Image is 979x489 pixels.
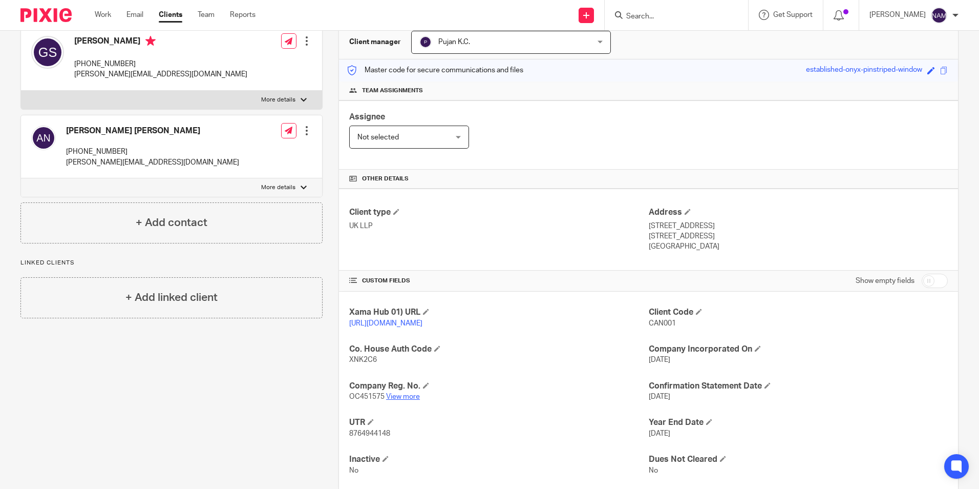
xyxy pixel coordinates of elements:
p: [PHONE_NUMBER] [74,59,247,69]
h4: Company Reg. No. [349,381,648,392]
p: [PERSON_NAME][EMAIL_ADDRESS][DOMAIN_NAME] [66,157,239,168]
h4: UTR [349,417,648,428]
h4: Xama Hub 01) URL [349,307,648,318]
span: Get Support [773,11,813,18]
span: Other details [362,175,409,183]
h4: Co. House Auth Code [349,344,648,355]
span: Not selected [357,134,399,141]
p: [PHONE_NUMBER] [66,147,239,157]
img: svg%3E [31,36,64,69]
span: OC451575 [349,393,385,400]
a: Clients [159,10,182,20]
a: Work [95,10,111,20]
a: [URL][DOMAIN_NAME] [349,320,422,327]
h4: [PERSON_NAME] [PERSON_NAME] [66,126,239,136]
p: Linked clients [20,259,323,267]
h4: Inactive [349,454,648,465]
label: Show empty fields [856,276,914,286]
h4: + Add contact [136,215,207,231]
h4: [PERSON_NAME] [74,36,247,49]
span: No [349,467,358,474]
h4: Year End Date [649,417,948,428]
div: established-onyx-pinstriped-window [806,65,922,76]
h4: Dues Not Cleared [649,454,948,465]
h4: CUSTOM FIELDS [349,277,648,285]
a: View more [386,393,420,400]
p: Master code for secure communications and files [347,65,523,75]
p: [PERSON_NAME][EMAIL_ADDRESS][DOMAIN_NAME] [74,69,247,79]
h3: Client manager [349,37,401,47]
span: 8764944148 [349,430,390,437]
img: Pixie [20,8,72,22]
span: CAN001 [649,320,676,327]
h4: Company Incorporated On [649,344,948,355]
a: Email [126,10,143,20]
img: svg%3E [31,126,56,150]
span: [DATE] [649,393,670,400]
span: XNK2C6 [349,356,377,363]
p: More details [261,96,295,104]
input: Search [625,12,717,22]
h4: Confirmation Statement Date [649,381,948,392]
h4: Address [649,207,948,218]
p: [STREET_ADDRESS] [649,221,948,231]
p: [GEOGRAPHIC_DATA] [649,241,948,252]
span: Team assignments [362,87,423,95]
img: svg%3E [931,7,947,24]
img: svg%3E [419,36,432,48]
a: Reports [230,10,256,20]
span: Pujan K.C. [438,38,470,46]
p: UK LLP [349,221,648,231]
h4: + Add linked client [125,290,218,305]
span: Assignee [349,113,385,121]
span: [DATE] [649,430,670,437]
i: Primary [145,36,156,46]
span: No [649,467,658,474]
a: Team [198,10,215,20]
p: [STREET_ADDRESS] [649,231,948,241]
p: [PERSON_NAME] [869,10,926,20]
span: [DATE] [649,356,670,363]
h4: Client type [349,207,648,218]
h4: Client Code [649,307,948,318]
p: More details [261,184,295,192]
